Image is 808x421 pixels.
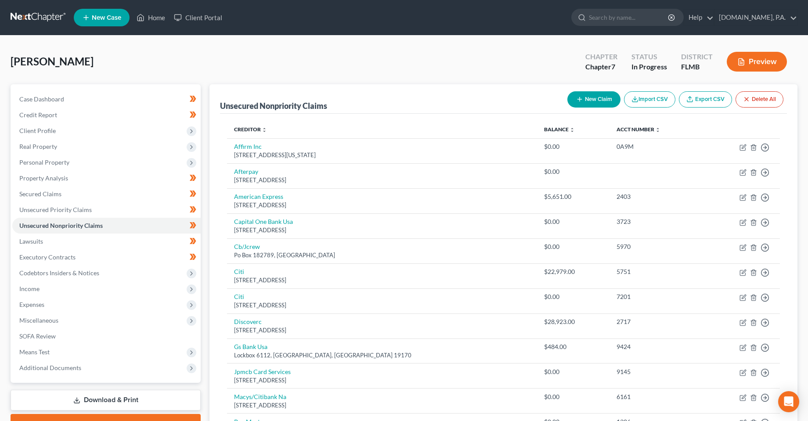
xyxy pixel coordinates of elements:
[19,237,43,245] span: Lawsuits
[544,167,602,176] div: $0.00
[544,126,575,133] a: Balance unfold_more
[19,111,57,119] span: Credit Report
[12,234,201,249] a: Lawsuits
[12,202,201,218] a: Unsecured Priority Claims
[617,342,696,351] div: 9424
[234,143,262,150] a: Affirm Inc
[617,142,696,151] div: 0A9M
[585,52,617,62] div: Chapter
[234,218,293,225] a: Capital One Bank Usa
[544,217,602,226] div: $0.00
[12,170,201,186] a: Property Analysis
[611,62,615,71] span: 7
[19,317,58,324] span: Miscellaneous
[234,251,530,259] div: Po Box 182789, [GEOGRAPHIC_DATA]
[12,186,201,202] a: Secured Claims
[19,158,69,166] span: Personal Property
[544,242,602,251] div: $0.00
[234,351,530,360] div: Lockbox 6112, [GEOGRAPHIC_DATA], [GEOGRAPHIC_DATA] 19170
[544,367,602,376] div: $0.00
[617,317,696,326] div: 2717
[19,206,92,213] span: Unsecured Priority Claims
[234,126,267,133] a: Creditor unfold_more
[19,348,50,356] span: Means Test
[12,218,201,234] a: Unsecured Nonpriority Claims
[234,343,267,350] a: Gs Bank Usa
[736,91,783,108] button: Delete All
[681,52,713,62] div: District
[684,10,714,25] a: Help
[234,226,530,234] div: [STREET_ADDRESS]
[714,10,797,25] a: [DOMAIN_NAME], P.A.
[19,174,68,182] span: Property Analysis
[234,168,258,175] a: Afterpay
[234,268,244,275] a: Citi
[19,285,40,292] span: Income
[617,217,696,226] div: 3723
[234,376,530,385] div: [STREET_ADDRESS]
[19,222,103,229] span: Unsecured Nonpriority Claims
[19,301,44,308] span: Expenses
[234,201,530,209] div: [STREET_ADDRESS]
[617,267,696,276] div: 5751
[544,292,602,301] div: $0.00
[234,151,530,159] div: [STREET_ADDRESS][US_STATE]
[234,293,244,300] a: Citi
[681,62,713,72] div: FLMB
[234,176,530,184] div: [STREET_ADDRESS]
[617,126,660,133] a: Acct Number unfold_more
[262,127,267,133] i: unfold_more
[544,342,602,351] div: $484.00
[544,192,602,201] div: $5,651.00
[617,292,696,301] div: 7201
[631,62,667,72] div: In Progress
[234,193,283,200] a: American Express
[679,91,732,108] a: Export CSV
[19,332,56,340] span: SOFA Review
[234,301,530,309] div: [STREET_ADDRESS]
[544,267,602,276] div: $22,979.00
[19,127,56,134] span: Client Profile
[11,55,94,68] span: [PERSON_NAME]
[132,10,170,25] a: Home
[234,393,286,400] a: Macys/Citibank Na
[12,328,201,344] a: SOFA Review
[617,392,696,401] div: 6161
[778,391,799,412] div: Open Intercom Messenger
[624,91,675,108] button: Import CSV
[170,10,227,25] a: Client Portal
[589,9,669,25] input: Search by name...
[727,52,787,72] button: Preview
[11,390,201,410] a: Download & Print
[19,95,64,103] span: Case Dashboard
[19,190,61,198] span: Secured Claims
[544,392,602,401] div: $0.00
[617,242,696,251] div: 5970
[12,91,201,107] a: Case Dashboard
[544,317,602,326] div: $28,923.00
[234,368,291,375] a: Jpmcb Card Services
[234,401,530,410] div: [STREET_ADDRESS]
[585,62,617,72] div: Chapter
[544,142,602,151] div: $0.00
[19,253,76,261] span: Executory Contracts
[234,318,262,325] a: Discoverc
[617,192,696,201] div: 2403
[234,243,260,250] a: Cb/Jcrew
[19,364,81,371] span: Additional Documents
[12,249,201,265] a: Executory Contracts
[92,14,121,21] span: New Case
[220,101,327,111] div: Unsecured Nonpriority Claims
[631,52,667,62] div: Status
[655,127,660,133] i: unfold_more
[12,107,201,123] a: Credit Report
[234,276,530,284] div: [STREET_ADDRESS]
[19,269,99,277] span: Codebtors Insiders & Notices
[567,91,620,108] button: New Claim
[617,367,696,376] div: 9145
[570,127,575,133] i: unfold_more
[234,326,530,335] div: [STREET_ADDRESS]
[19,143,57,150] span: Real Property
